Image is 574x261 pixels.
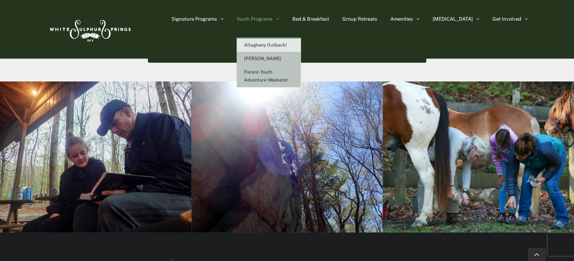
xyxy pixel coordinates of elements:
[244,42,287,48] span: Allegheny Outback!
[244,56,281,61] span: [PERSON_NAME]
[237,39,301,52] a: Allegheny Outback!
[492,17,521,21] span: Get Involved
[390,17,413,21] span: Amenities
[172,17,217,21] span: Signature Programs
[433,17,473,21] span: [MEDICAL_DATA]
[237,66,301,87] a: Parent-Youth Adventure Weekend
[244,69,287,83] span: Parent-Youth Adventure Weekend
[292,17,329,21] span: Bed & Breakfast
[237,52,301,66] a: [PERSON_NAME]
[46,12,133,47] img: White Sulphur Springs Logo
[237,17,273,21] span: Youth Programs
[342,17,377,21] span: Group Retreats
